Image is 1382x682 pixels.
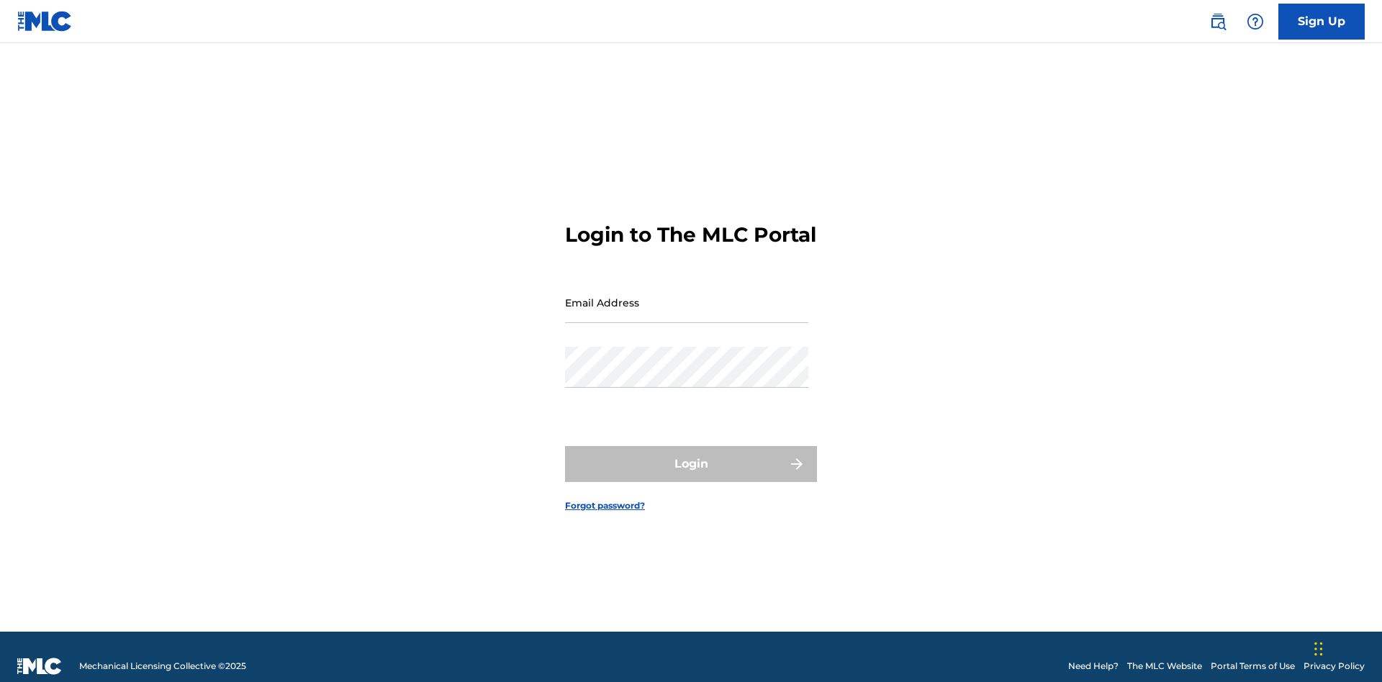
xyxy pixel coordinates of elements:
a: Sign Up [1278,4,1365,40]
iframe: Chat Widget [1310,613,1382,682]
a: Public Search [1203,7,1232,36]
img: logo [17,658,62,675]
div: Drag [1314,627,1323,670]
a: Privacy Policy [1304,660,1365,673]
img: MLC Logo [17,11,73,32]
h3: Login to The MLC Portal [565,222,816,247]
img: help [1247,13,1264,30]
span: Mechanical Licensing Collective © 2025 [79,660,246,673]
div: Help [1241,7,1270,36]
a: The MLC Website [1127,660,1202,673]
a: Forgot password? [565,499,645,512]
img: search [1209,13,1227,30]
a: Portal Terms of Use [1211,660,1295,673]
a: Need Help? [1068,660,1119,673]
